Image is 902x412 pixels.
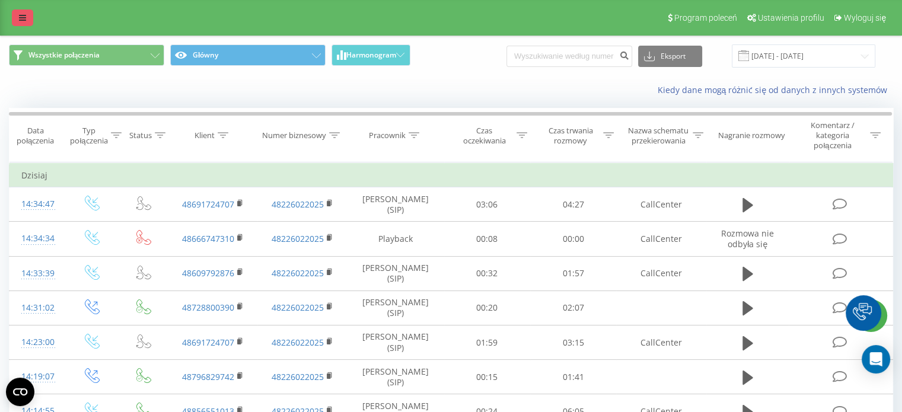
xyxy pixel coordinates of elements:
[616,187,706,222] td: CallCenter
[627,126,690,146] div: Nazwa schematu przekierowania
[444,187,530,222] td: 03:06
[182,267,234,279] a: 48609792876
[21,331,53,354] div: 14:23:00
[530,222,616,256] td: 00:00
[21,227,53,250] div: 14:34:34
[129,130,152,140] div: Status
[272,233,324,244] a: 48226022025
[798,120,867,151] div: Komentarz / kategoria połączenia
[369,130,406,140] div: Pracownik
[272,337,324,348] a: 48226022025
[616,256,706,290] td: CallCenter
[348,256,444,290] td: [PERSON_NAME] (SIP)
[530,256,616,290] td: 01:57
[346,51,396,59] span: Harmonogram
[721,228,774,250] span: Rozmowa nie odbyła się
[21,365,53,388] div: 14:19:07
[272,267,324,279] a: 48226022025
[348,187,444,222] td: [PERSON_NAME] (SIP)
[530,290,616,325] td: 02:07
[9,126,61,146] div: Data połączenia
[348,325,444,360] td: [PERSON_NAME] (SIP)
[262,130,326,140] div: Numer biznesowy
[530,325,616,360] td: 03:15
[21,193,53,216] div: 14:34:47
[195,130,215,140] div: Klient
[616,325,706,360] td: CallCenter
[348,360,444,394] td: [PERSON_NAME] (SIP)
[444,222,530,256] td: 00:08
[182,371,234,382] a: 48796829742
[718,130,785,140] div: Nagranie rozmowy
[28,50,100,60] span: Wszystkie połączenia
[6,378,34,406] button: Open CMP widget
[674,13,737,23] span: Program poleceń
[444,290,530,325] td: 00:20
[21,262,53,285] div: 14:33:39
[170,44,326,66] button: Główny
[21,296,53,320] div: 14:31:02
[444,256,530,290] td: 00:32
[182,199,234,210] a: 48691724707
[9,164,893,187] td: Dzisiaj
[444,325,530,360] td: 01:59
[9,44,164,66] button: Wszystkie połączenia
[272,371,324,382] a: 48226022025
[348,222,444,256] td: Playback
[348,290,444,325] td: [PERSON_NAME] (SIP)
[638,46,702,67] button: Eksport
[272,302,324,313] a: 48226022025
[182,337,234,348] a: 48691724707
[657,84,893,95] a: Kiedy dane mogą różnić się od danych z innych systemów
[844,13,886,23] span: Wyloguj się
[332,44,410,66] button: Harmonogram
[444,360,530,394] td: 00:15
[758,13,824,23] span: Ustawienia profilu
[506,46,632,67] input: Wyszukiwanie według numeru
[530,187,616,222] td: 04:27
[862,345,890,373] div: Open Intercom Messenger
[182,302,234,313] a: 48728800390
[616,222,706,256] td: CallCenter
[455,126,514,146] div: Czas oczekiwania
[530,360,616,394] td: 01:41
[70,126,107,146] div: Typ połączenia
[272,199,324,210] a: 48226022025
[541,126,600,146] div: Czas trwania rozmowy
[182,233,234,244] a: 48666747310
